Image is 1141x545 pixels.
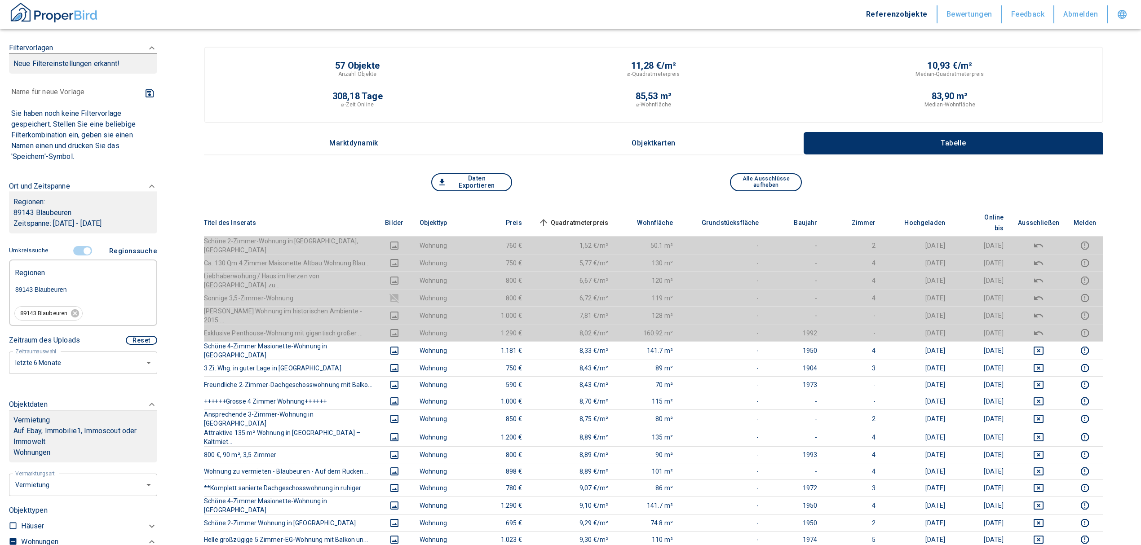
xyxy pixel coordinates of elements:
button: report this listing [1074,396,1096,407]
td: - [680,463,766,479]
td: [DATE] [952,496,1011,514]
td: 120 m² [615,271,680,290]
p: 89143 Blaubeuren [13,207,153,218]
button: report this listing [1074,328,1096,338]
button: deselect this listing [1018,363,1059,374]
button: deselect this listing [1018,258,1059,268]
td: Wohnung [412,341,471,360]
td: 1.181 € [471,341,529,360]
button: Daten Exportieren [431,173,512,191]
button: images [384,413,405,424]
p: 10,93 €/m² [927,61,972,70]
th: 800 €, 90 m², 3,5 Zimmer [204,446,376,463]
div: Ort und ZeitspanneRegionen:89143 BlaubeurenZeitspanne: [DATE] - [DATE] [9,172,157,242]
button: deselect this listing [1018,500,1059,511]
td: [DATE] [952,236,1011,255]
button: images [384,258,405,268]
td: [DATE] [883,341,952,360]
td: [DATE] [883,376,952,393]
td: 4 [824,428,883,446]
button: images [384,363,405,374]
button: images [384,483,405,493]
th: Ansprechende 3-Zimmer-Wohnung in [GEOGRAPHIC_DATA] [204,409,376,428]
td: - [680,271,766,290]
td: 160.92 m² [615,325,680,341]
td: 4 [824,255,883,271]
td: 3 [824,479,883,496]
td: 115 m² [615,393,680,409]
button: deselect this listing [1018,413,1059,424]
td: 750 € [471,255,529,271]
span: Objekttyp [420,217,461,228]
button: report this listing [1074,310,1096,321]
button: images [384,275,405,286]
button: images [384,396,405,407]
td: Wohnung [412,446,471,463]
button: report this listing [1074,275,1096,286]
td: 1904 [766,360,824,376]
th: 3 Zi. Whg. in guter Lage in [GEOGRAPHIC_DATA] [204,360,376,376]
button: deselect this listing [1018,345,1059,356]
td: [DATE] [883,290,952,306]
td: [DATE] [952,271,1011,290]
button: Alle Ausschlüsse aufheben [730,173,802,191]
span: Preis [491,217,522,228]
div: FiltervorlagenNeue Filtereinstellungen erkannt! [9,34,157,83]
td: 850 € [471,409,529,428]
td: 1.200 € [471,428,529,446]
button: report this listing [1074,534,1096,545]
td: Wohnung [412,290,471,306]
th: Titel des Inserats [204,209,376,237]
td: [DATE] [952,306,1011,325]
button: images [384,466,405,477]
td: 89 m² [615,360,680,376]
td: Wohnung [412,376,471,393]
p: Vermietung [13,415,50,426]
td: [DATE] [883,409,952,428]
td: 1.000 € [471,393,529,409]
button: images [384,500,405,511]
td: Wohnung [412,360,471,376]
button: images [384,345,405,356]
td: - [824,306,883,325]
p: Filtervorlagen [9,43,53,53]
td: 119 m² [615,290,680,306]
th: Wohnung zu vermieten - Blaubeuren - Auf dem Rucken... [204,463,376,479]
td: [DATE] [883,496,952,514]
img: ProperBird Logo and Home Button [9,1,99,24]
td: - [680,255,766,271]
td: 4 [824,446,883,463]
td: 898 € [471,463,529,479]
th: Attraktive 135 m² Wohnung in [GEOGRAPHIC_DATA] – Kaltmiet... [204,428,376,446]
input: Region eingeben [14,286,152,294]
p: Anzahl Objekte [338,70,377,78]
td: Wohnung [412,236,471,255]
p: ⌀-Wohnfläche [636,101,671,109]
td: - [680,290,766,306]
p: Zeitspanne: [DATE] - [DATE] [13,218,153,229]
button: images [384,534,405,545]
span: 89143 Blaubeuren [15,309,73,318]
td: - [766,393,824,409]
td: 130 m² [615,255,680,271]
td: Wohnung [412,409,471,428]
td: [DATE] [952,428,1011,446]
td: - [766,290,824,306]
p: 11,28 €/m² [631,61,676,70]
td: 90 m² [615,446,680,463]
th: Schöne 2-Zimmer-Wohnung in [GEOGRAPHIC_DATA], [GEOGRAPHIC_DATA] [204,236,376,255]
th: **Komplett sanierte Dachgeschosswohnung in ruhiger... [204,479,376,496]
td: [DATE] [883,479,952,496]
td: 1993 [766,446,824,463]
td: - [680,393,766,409]
td: [DATE] [883,360,952,376]
button: images [384,310,405,321]
p: Objekttypen [9,505,157,516]
td: 9,07 €/m² [529,479,616,496]
td: 1973 [766,376,824,393]
button: images [384,518,405,528]
td: 80 m² [615,409,680,428]
td: 101 m² [615,463,680,479]
p: ⌀-Zeit Online [341,101,373,109]
td: - [766,236,824,255]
